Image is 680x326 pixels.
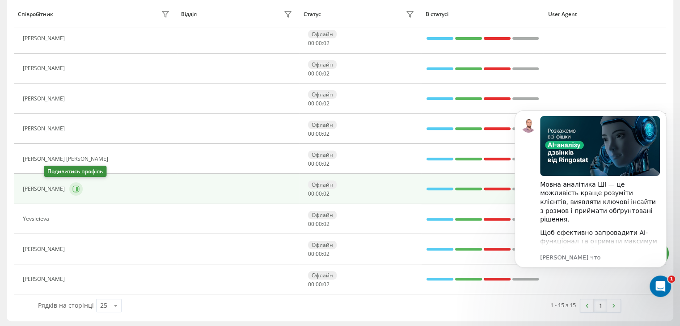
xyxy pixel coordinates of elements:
div: Офлайн [308,211,337,219]
div: User Agent [548,11,662,17]
span: 02 [323,250,329,258]
div: Офлайн [308,30,337,38]
div: Офлайн [308,150,337,159]
div: Офлайн [308,90,337,99]
a: 1 [594,299,607,312]
div: Yevsieieva [23,216,51,222]
span: 00 [316,160,322,167]
span: 1 [668,276,675,283]
div: [PERSON_NAME] [23,65,67,71]
span: 02 [323,190,329,197]
span: 02 [323,280,329,288]
span: 00 [316,130,322,138]
div: Офлайн [308,60,337,69]
div: [PERSON_NAME] [23,35,67,42]
iframe: Intercom live chat [650,276,671,297]
div: 1 - 15 з 15 [550,301,576,309]
span: Рядків на сторінці [38,301,94,309]
span: 00 [316,280,322,288]
span: 02 [323,160,329,167]
div: В статусі [426,11,540,17]
div: Статус [304,11,321,17]
div: Офлайн [308,271,337,280]
span: 00 [316,70,322,77]
div: [PERSON_NAME] [23,186,67,192]
div: : : [308,100,329,107]
div: [PERSON_NAME] [23,276,67,282]
span: 02 [323,39,329,47]
span: 00 [316,250,322,258]
div: Офлайн [308,180,337,189]
div: [PERSON_NAME] [23,246,67,252]
div: Офлайн [308,241,337,249]
div: Співробітник [18,11,53,17]
span: 00 [316,100,322,107]
iframe: Intercom notifications сообщение [501,97,680,302]
span: 02 [323,100,329,107]
div: : : [308,251,329,257]
div: : : [308,40,329,46]
span: 02 [323,220,329,228]
div: : : [308,221,329,227]
div: : : [308,71,329,77]
div: [PERSON_NAME] [23,96,67,102]
div: Подивитись профіль [44,166,106,177]
span: 00 [316,39,322,47]
span: 00 [308,130,314,138]
span: 02 [323,130,329,138]
div: Відділ [181,11,197,17]
div: [PERSON_NAME] [PERSON_NAME] [23,156,110,162]
span: 00 [308,190,314,197]
span: 00 [308,220,314,228]
span: 00 [308,250,314,258]
div: [PERSON_NAME] [23,125,67,132]
span: 00 [316,220,322,228]
span: 00 [316,190,322,197]
div: 25 [100,301,107,310]
div: : : [308,281,329,288]
span: 00 [308,70,314,77]
div: : : [308,161,329,167]
span: 00 [308,160,314,167]
div: : : [308,191,329,197]
span: 00 [308,39,314,47]
span: 00 [308,100,314,107]
div: Офлайн [308,121,337,129]
span: 00 [308,280,314,288]
div: : : [308,131,329,137]
span: 02 [323,70,329,77]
